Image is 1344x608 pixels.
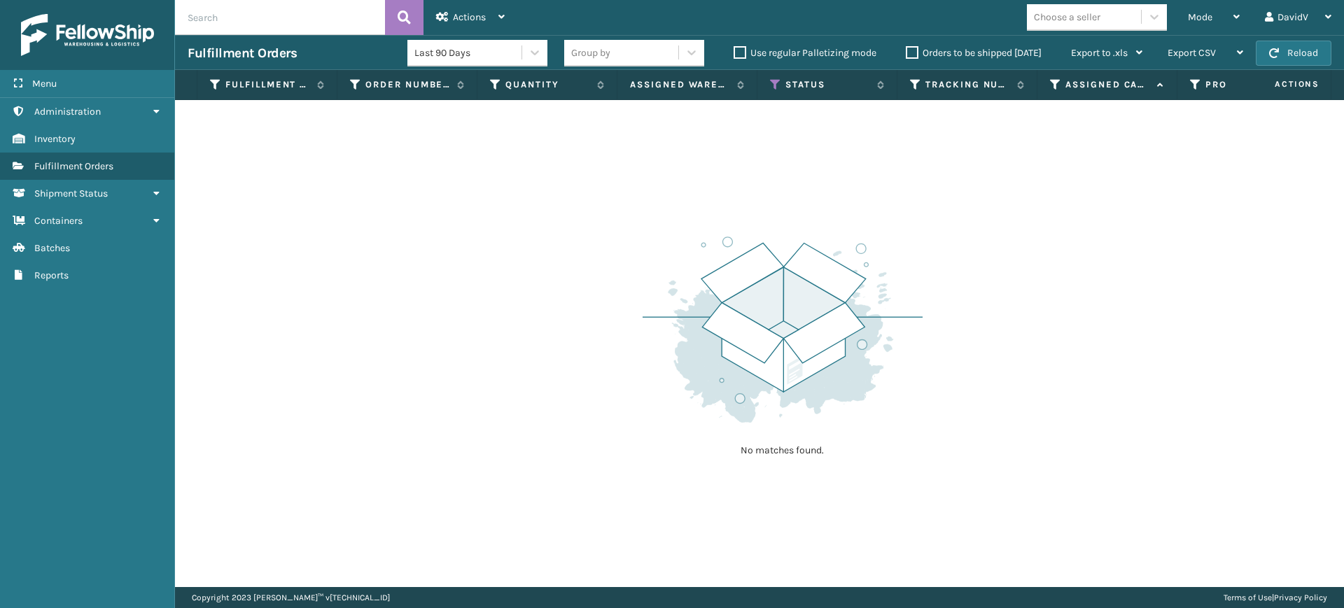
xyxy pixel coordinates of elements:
[505,78,590,91] label: Quantity
[1224,593,1272,602] a: Terms of Use
[1231,73,1328,96] span: Actions
[34,133,76,145] span: Inventory
[925,78,1010,91] label: Tracking Number
[1224,587,1327,608] div: |
[1071,47,1128,59] span: Export to .xls
[630,78,730,91] label: Assigned Warehouse
[1168,47,1216,59] span: Export CSV
[571,45,610,60] div: Group by
[453,11,486,23] span: Actions
[34,106,101,118] span: Administration
[1065,78,1150,91] label: Assigned Carrier Service
[34,215,83,227] span: Containers
[785,78,870,91] label: Status
[365,78,450,91] label: Order Number
[34,242,70,254] span: Batches
[32,78,57,90] span: Menu
[1256,41,1331,66] button: Reload
[34,160,113,172] span: Fulfillment Orders
[1188,11,1212,23] span: Mode
[1034,10,1100,24] div: Choose a seller
[192,587,390,608] p: Copyright 2023 [PERSON_NAME]™ v [TECHNICAL_ID]
[906,47,1042,59] label: Orders to be shipped [DATE]
[734,47,876,59] label: Use regular Palletizing mode
[1274,593,1327,602] a: Privacy Policy
[34,269,69,281] span: Reports
[21,14,154,56] img: logo
[188,45,297,62] h3: Fulfillment Orders
[34,188,108,199] span: Shipment Status
[225,78,310,91] label: Fulfillment Order Id
[414,45,523,60] div: Last 90 Days
[1205,78,1290,91] label: Product SKU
